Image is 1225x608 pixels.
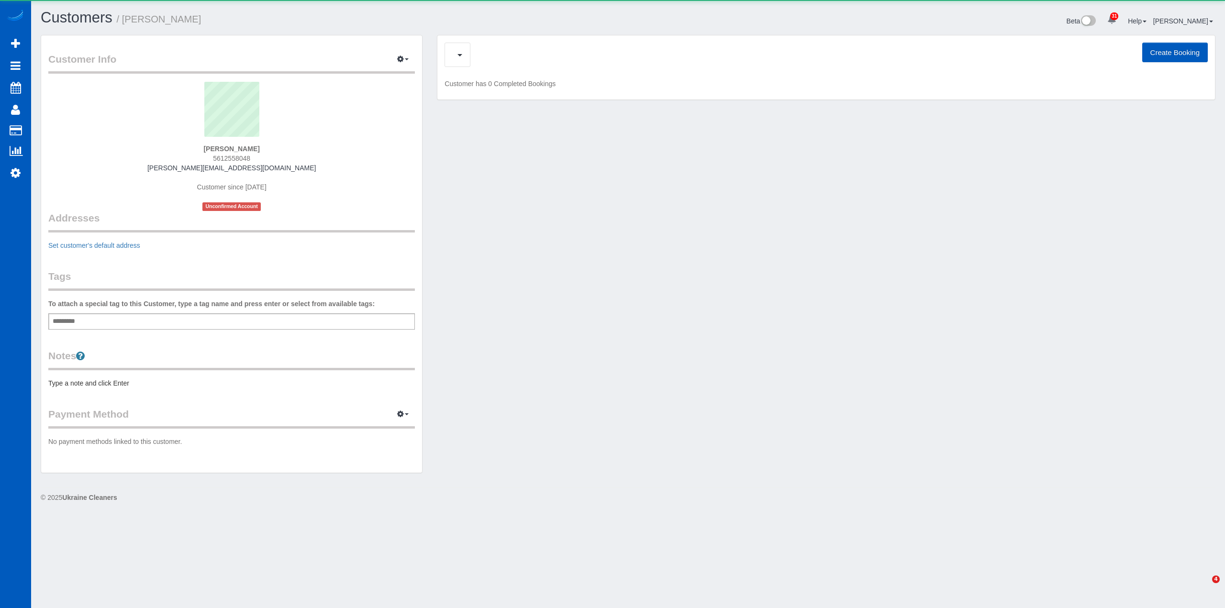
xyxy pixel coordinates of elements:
[1192,575,1215,598] iframe: Intercom live chat
[1128,17,1147,25] a: Help
[48,269,415,291] legend: Tags
[147,164,316,172] a: [PERSON_NAME][EMAIL_ADDRESS][DOMAIN_NAME]
[48,437,415,446] p: No payment methods linked to this customer.
[1102,10,1121,31] a: 31
[1067,17,1096,25] a: Beta
[445,79,1208,88] p: Customer has 0 Completed Bookings
[1142,43,1208,63] button: Create Booking
[213,155,250,162] span: 5612558048
[1110,12,1118,20] span: 31
[197,183,267,191] span: Customer since [DATE]
[6,10,25,23] img: Automaid Logo
[203,145,259,153] strong: [PERSON_NAME]
[48,52,415,74] legend: Customer Info
[1153,17,1213,25] a: [PERSON_NAME]
[41,493,1215,502] div: © 2025
[48,349,415,370] legend: Notes
[62,494,117,501] strong: Ukraine Cleaners
[48,407,415,429] legend: Payment Method
[202,202,261,210] span: Unconfirmed Account
[48,299,375,309] label: To attach a special tag to this Customer, type a tag name and press enter or select from availabl...
[117,14,201,24] small: / [PERSON_NAME]
[41,9,112,26] a: Customers
[48,378,415,388] pre: Type a note and click Enter
[48,242,140,249] a: Set customer's default address
[1080,15,1096,28] img: New interface
[1212,575,1220,583] span: 4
